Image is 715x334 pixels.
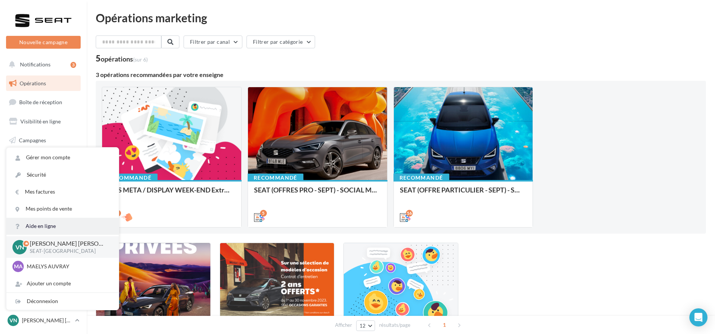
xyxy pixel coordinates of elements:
div: Recommandé [102,174,158,182]
div: Recommandé [248,174,303,182]
p: MAELYS AUVRAY [27,263,110,270]
div: 16 [406,210,413,217]
span: (sur 6) [133,56,148,63]
div: Recommandé [393,174,449,182]
a: Calendrier [5,189,82,205]
div: SEAT (OFFRE PARTICULIER - SEPT) - SOCIAL MEDIA [400,186,527,201]
a: PLV et print personnalisable [5,207,82,229]
p: SEAT-[GEOGRAPHIC_DATA] [30,248,107,255]
div: ADS META / DISPLAY WEEK-END Extraordinaire (JPO) Septembre 2025 [108,186,235,201]
span: Visibilité en ligne [20,118,61,125]
div: Déconnexion [6,293,119,310]
button: 12 [356,320,375,331]
span: VN [15,243,24,251]
span: Campagnes [19,137,46,143]
a: Aide en ligne [6,218,119,235]
a: Gérer mon compte [6,149,119,166]
span: Boîte de réception [19,99,62,105]
span: Notifications [20,61,51,68]
div: 3 opérations recommandées par votre enseigne [96,72,706,78]
div: 5 [260,210,267,217]
div: Ajouter un compte [6,275,119,292]
span: 1 [438,319,450,331]
a: Sécurité [6,166,119,183]
button: Filtrer par canal [184,35,242,48]
div: opérations [101,55,148,62]
span: Afficher [335,322,352,329]
a: Mes points de vente [6,200,119,217]
a: VN [PERSON_NAME] [PERSON_NAME] [6,313,81,328]
div: Opérations marketing [96,12,706,23]
a: Contacts [5,151,82,167]
span: résultats/page [379,322,410,329]
p: [PERSON_NAME] [PERSON_NAME] [22,317,72,324]
a: Médiathèque [5,170,82,186]
div: SEAT (OFFRES PRO - SEPT) - SOCIAL MEDIA [254,186,381,201]
span: MA [14,263,23,270]
a: Boîte de réception [5,94,82,110]
span: Opérations [20,80,46,86]
button: Nouvelle campagne [6,36,81,49]
a: Campagnes [5,132,82,148]
div: Open Intercom Messenger [689,308,707,326]
a: Opérations [5,75,82,91]
a: Campagnes DataOnDemand [5,232,82,255]
span: 12 [360,323,366,329]
button: Filtrer par catégorie [246,35,315,48]
span: VN [9,317,17,324]
div: 5 [96,54,148,63]
a: Visibilité en ligne [5,114,82,129]
a: Mes factures [6,183,119,200]
div: 3 [70,62,76,68]
p: [PERSON_NAME] [PERSON_NAME] [30,239,107,248]
button: Notifications 3 [5,57,79,72]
